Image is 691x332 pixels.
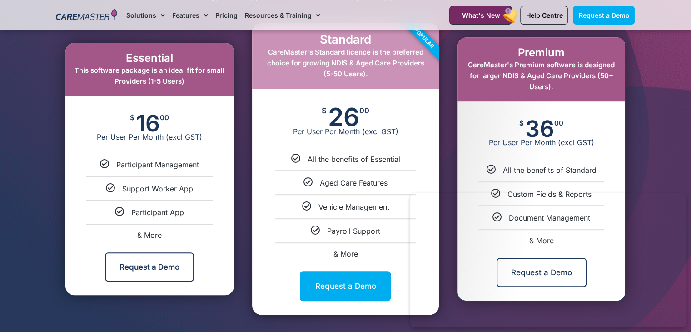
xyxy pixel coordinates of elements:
[136,114,160,132] span: 16
[359,107,369,115] span: 00
[333,249,358,258] span: & More
[468,60,615,91] span: CareMaster's Premium software is designed for larger NDIS & Aged Care Providers (50+ Users).
[322,107,327,115] span: $
[573,6,635,25] a: Request a Demo
[328,107,359,127] span: 26
[261,32,430,46] h2: Standard
[503,166,597,175] span: All the benefits of Standard
[462,11,500,19] span: What's New
[457,138,625,147] span: Per User Per Month (excl GST)
[320,178,388,187] span: Aged Care Features
[105,252,194,282] a: Request a Demo
[507,190,592,199] span: Custom Fields & Reports
[137,231,162,240] span: & More
[75,52,225,65] h2: Essential
[520,6,568,25] a: Help Centre
[554,120,563,126] span: 00
[449,6,512,25] a: What's New
[526,11,562,19] span: Help Centre
[130,114,134,121] span: $
[65,132,234,141] span: Per User Per Month (excl GST)
[252,127,439,136] span: Per User Per Month (excl GST)
[307,155,400,164] span: All the benefits of Essential
[56,9,117,22] img: CareMaster Logo
[131,208,184,217] span: Participant App
[300,271,391,301] a: Request a Demo
[267,48,424,78] span: CareMaster's Standard licence is the preferred choice for growing NDIS & Aged Care Providers (5-5...
[519,120,524,126] span: $
[318,202,389,211] span: Vehicle Management
[75,66,224,86] span: This software package is an ideal fit for small Providers (1-5 Users)
[578,11,629,19] span: Request a Demo
[116,160,199,169] span: Participant Management
[160,114,169,121] span: 00
[410,193,686,327] iframe: Popup CTA
[467,46,616,60] h2: Premium
[327,226,380,236] span: Payroll Support
[122,184,193,193] span: Support Worker App
[525,120,554,138] span: 36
